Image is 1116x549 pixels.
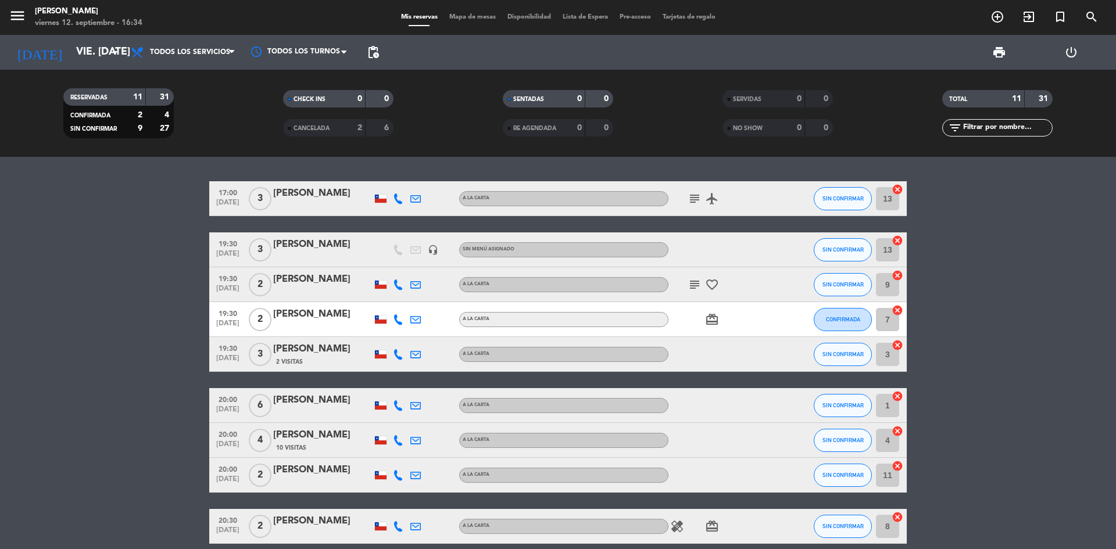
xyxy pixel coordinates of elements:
span: SERVIDAS [733,96,761,102]
strong: 0 [824,124,831,132]
i: cancel [892,304,903,316]
i: cancel [892,235,903,246]
span: RE AGENDADA [513,125,556,131]
span: 19:30 [213,306,242,320]
i: card_giftcard [705,519,719,533]
span: SIN CONFIRMAR [822,437,864,443]
span: SENTADAS [513,96,544,102]
strong: 0 [797,124,802,132]
span: 20:30 [213,513,242,526]
span: 20:00 [213,427,242,440]
strong: 0 [797,95,802,103]
span: RESERVADAS [70,95,108,101]
span: Tarjetas de regalo [657,14,721,20]
i: filter_list [948,121,962,135]
span: A LA CARTA [463,351,489,356]
span: 2 [249,464,271,487]
span: SIN CONFIRMAR [822,472,864,478]
button: menu [9,7,26,28]
span: print [992,45,1006,59]
div: [PERSON_NAME] [273,237,372,252]
i: cancel [892,270,903,281]
span: SIN CONFIRMAR [822,195,864,202]
i: power_settings_new [1064,45,1078,59]
input: Filtrar por nombre... [962,121,1052,134]
span: A LA CARTA [463,523,489,528]
div: [PERSON_NAME] [273,342,372,357]
button: SIN CONFIRMAR [814,273,872,296]
span: Todos los servicios [150,48,230,56]
div: [PERSON_NAME] [273,272,372,287]
i: cancel [892,511,903,523]
strong: 0 [604,124,611,132]
strong: 0 [824,95,831,103]
div: [PERSON_NAME] [35,6,142,17]
span: 3 [249,238,271,261]
strong: 0 [577,124,582,132]
i: favorite_border [705,278,719,292]
i: airplanemode_active [705,192,719,206]
span: 17:00 [213,185,242,199]
strong: 4 [164,111,171,119]
span: Lista de Espera [557,14,614,20]
div: viernes 12. septiembre - 16:34 [35,17,142,29]
span: 3 [249,343,271,366]
span: 20:00 [213,462,242,475]
span: SIN CONFIRMAR [822,402,864,408]
i: cancel [892,425,903,437]
i: [DATE] [9,40,70,65]
button: SIN CONFIRMAR [814,187,872,210]
strong: 0 [357,95,362,103]
span: 10 Visitas [276,443,306,453]
span: [DATE] [213,320,242,333]
span: 2 [249,515,271,538]
div: [PERSON_NAME] [273,307,372,322]
strong: 0 [384,95,391,103]
strong: 2 [357,124,362,132]
button: SIN CONFIRMAR [814,394,872,417]
span: A LA CARTA [463,196,489,200]
i: cancel [892,460,903,472]
span: [DATE] [213,354,242,368]
span: 20:00 [213,392,242,406]
span: CANCELADA [294,125,330,131]
strong: 11 [133,93,142,101]
i: subject [688,278,702,292]
i: exit_to_app [1022,10,1036,24]
strong: 9 [138,124,142,132]
div: [PERSON_NAME] [273,428,372,443]
div: [PERSON_NAME] [273,186,372,201]
span: NO SHOW [733,125,763,131]
strong: 0 [604,95,611,103]
strong: 11 [1012,95,1021,103]
span: 2 [249,273,271,296]
span: Pre-acceso [614,14,657,20]
span: A LA CARTA [463,437,489,442]
span: A LA CARTA [463,282,489,286]
span: Sin menú asignado [463,247,514,252]
span: CONFIRMADA [826,316,860,322]
span: TOTAL [949,96,967,102]
span: pending_actions [366,45,380,59]
i: card_giftcard [705,313,719,326]
span: [DATE] [213,526,242,540]
strong: 6 [384,124,391,132]
i: menu [9,7,26,24]
span: 3 [249,187,271,210]
i: turned_in_not [1053,10,1067,24]
span: SIN CONFIRMAR [822,246,864,253]
button: SIN CONFIRMAR [814,238,872,261]
div: [PERSON_NAME] [273,462,372,478]
span: [DATE] [213,285,242,298]
strong: 0 [577,95,582,103]
span: A LA CARTA [463,317,489,321]
span: Mapa de mesas [443,14,502,20]
span: [DATE] [213,199,242,212]
span: 19:30 [213,271,242,285]
i: add_circle_outline [990,10,1004,24]
span: CONFIRMADA [70,113,110,119]
span: Disponibilidad [502,14,557,20]
button: CONFIRMADA [814,308,872,331]
strong: 2 [138,111,142,119]
i: subject [688,192,702,206]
